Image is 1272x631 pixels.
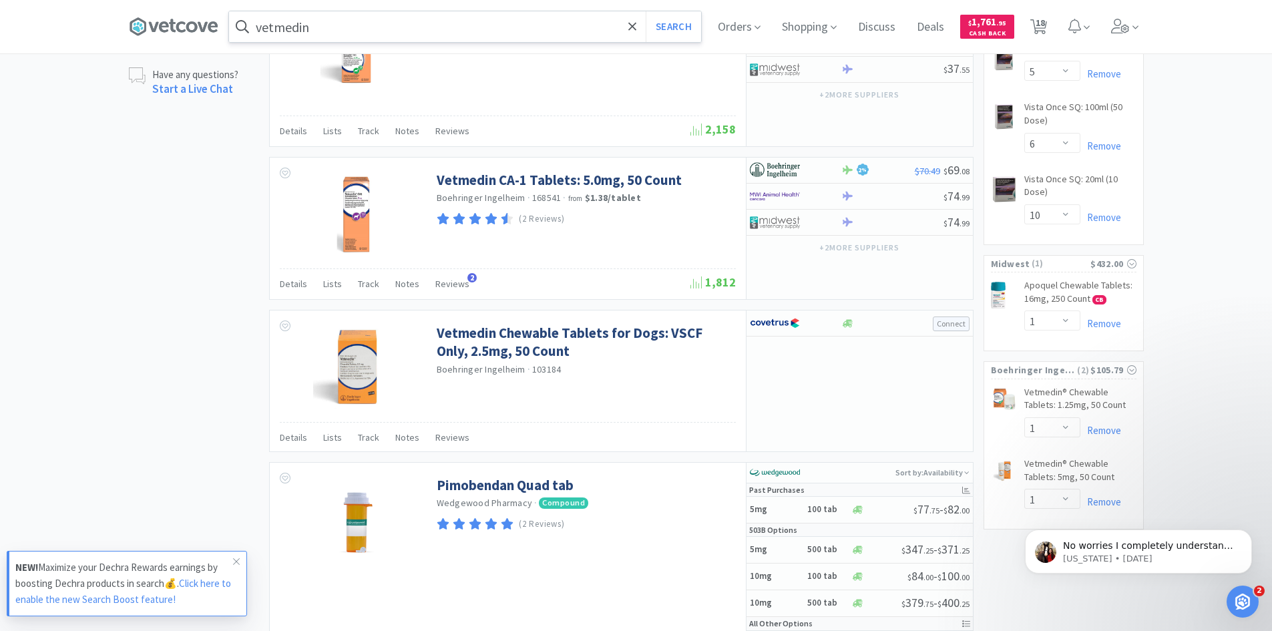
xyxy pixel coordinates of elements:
[1030,257,1091,270] span: ( 1 )
[807,571,847,582] h6: 100 tab
[960,599,970,609] span: . 25
[750,186,800,206] img: f6b2451649754179b5b4e0c70c3f7cb0_2.png
[813,238,905,257] button: +2more suppliers
[943,166,947,176] span: $
[437,476,574,494] a: Pimobendan Quad tab
[1080,424,1121,437] a: Remove
[750,160,800,180] img: 730db3968b864e76bcafd0174db25112_22.png
[807,598,847,609] h6: 500 tab
[437,324,732,361] a: Vetmedin Chewable Tablets for Dogs: VSCF Only, 2.5mg, 50 Count
[395,278,419,290] span: Notes
[923,546,933,556] span: . 25
[991,256,1030,271] span: Midwest
[901,595,933,610] span: 379
[749,617,813,630] p: All Other Options
[943,218,947,228] span: $
[750,504,803,515] h5: 5mg
[280,125,307,137] span: Details
[435,431,469,443] span: Reviews
[923,572,933,582] span: . 00
[943,61,970,76] span: 37
[960,546,970,556] span: . 25
[152,67,238,81] p: Have any questions?
[358,431,379,443] span: Track
[807,504,847,515] h6: 100 tab
[467,273,477,282] span: 2
[1024,386,1136,417] a: Vetmedin® Chewable Tablets: 1.25mg, 50 Count
[911,21,949,33] a: Deals
[563,192,566,204] span: ·
[901,599,905,609] span: $
[991,389,1018,410] img: 85cf66c7592d4cdea44f1a2c1ba7c94b_352912.png
[1024,457,1136,489] a: Vetmedin® Chewable Tablets: 5mg, 50 Count
[313,324,400,411] img: 1c655e91e9ed42f4b1818906d4d445a5_634461.png
[960,166,970,176] span: . 08
[937,595,970,610] span: 400
[943,162,970,178] span: 69
[960,505,970,515] span: . 00
[750,463,800,483] img: e40baf8987b14801afb1611fffac9ca4_8.png
[1024,279,1136,310] a: Apoquel Chewable Tablets: 16mg, 250 Count CB
[960,192,970,202] span: . 99
[749,523,797,536] p: 503B Options
[749,483,805,496] p: Past Purchases
[937,546,941,556] span: $
[313,18,400,105] img: a0721e60feff440baeb3197722ae1948_369643.jpeg
[858,167,867,174] span: 2
[313,476,400,563] img: 664eb460c72c4c67ad6982572bc52873_594804.png
[1076,364,1090,377] span: ( 2 )
[968,19,972,27] span: $
[539,497,588,508] span: Compound
[991,282,1006,308] img: 2328f496f79d486a8cd230d96bd1e280_698665.jpeg
[750,313,800,333] img: 77fca1acd8b6420a9015268ca798ef17_1.png
[750,544,803,556] h5: 5mg
[943,188,970,204] span: 74
[1025,23,1052,35] a: 18
[358,278,379,290] span: Track
[943,192,947,202] span: $
[15,560,233,608] p: Maximize your Dechra Rewards earnings by boosting Dechra products in search💰.
[527,192,530,204] span: ·
[313,171,400,258] img: e6f9a048d1a34d3abefdb53077551626_369644.jpeg
[1254,586,1265,596] span: 2
[1080,211,1121,224] a: Remove
[991,363,1076,377] span: Boehringer Ingelheim
[923,599,933,609] span: . 75
[937,599,941,609] span: $
[646,11,701,42] button: Search
[960,218,970,228] span: . 99
[750,571,803,582] h5: 10mg
[1227,586,1259,618] iframe: Intercom live chat
[968,15,1006,28] span: 1,761
[996,19,1006,27] span: . 95
[437,192,525,204] a: Boehringer Ingelheim
[943,214,970,230] span: 74
[152,81,233,96] a: Start a Live Chat
[1080,317,1121,330] a: Remove
[534,497,537,509] span: ·
[937,572,941,582] span: $
[960,9,1014,45] a: $1,761.95Cash Back
[960,65,970,75] span: . 55
[750,59,800,79] img: 4dd14cff54a648ac9e977f0c5da9bc2e_5.png
[861,166,867,173] span: %
[437,497,533,509] a: Wedgewood Pharmacy
[15,561,38,574] strong: NEW!
[750,598,803,609] h5: 10mg
[527,363,530,375] span: ·
[929,505,939,515] span: . 75
[1093,296,1106,304] span: CB
[913,501,970,517] span: -
[991,460,1018,481] img: 826c8c8bf6a7470bb242eeea439eb588_352929.png
[435,278,469,290] span: Reviews
[895,463,970,482] p: Sort by: Availability
[750,212,800,232] img: 4dd14cff54a648ac9e977f0c5da9bc2e_5.png
[943,501,970,517] span: 82
[532,363,562,375] span: 103184
[901,542,970,557] span: -
[901,546,905,556] span: $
